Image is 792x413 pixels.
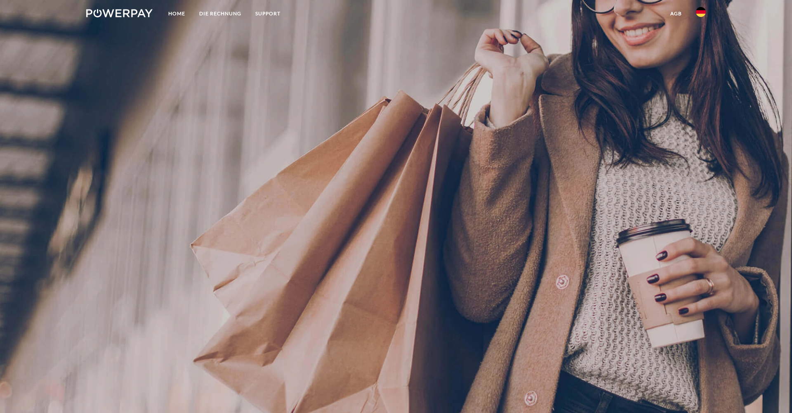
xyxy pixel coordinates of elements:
[86,9,153,17] img: logo-powerpay-white.svg
[248,6,288,21] a: SUPPORT
[192,6,248,21] a: DIE RECHNUNG
[161,6,192,21] a: Home
[696,7,706,17] img: de
[663,6,689,21] a: agb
